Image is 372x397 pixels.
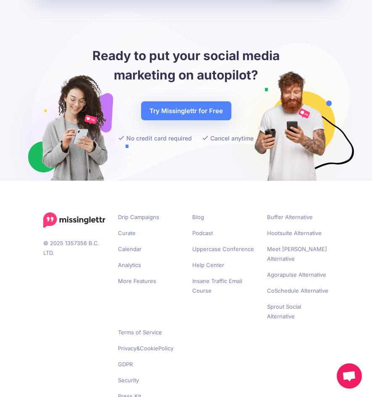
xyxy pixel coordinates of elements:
[118,345,136,352] a: Privacy
[192,278,242,294] a: Insane Traffic Email Course
[118,246,141,252] a: Calendar
[118,230,136,236] a: Curate
[141,101,231,120] a: Try Missinglettr for Free
[140,345,158,352] a: Cookie
[118,214,159,220] a: Drip Campaigns
[118,361,133,368] a: GDPR
[118,344,180,353] li: & Policy
[118,329,162,336] a: Terms of Service
[192,230,213,236] a: Podcast
[202,133,254,143] li: Cancel anytime
[192,214,204,220] a: Blog
[118,377,139,384] a: Security
[118,133,192,143] li: No credit card required
[192,246,254,252] a: Uppercase Conference
[192,262,224,268] a: Help Center
[77,46,295,85] h2: Ready to put your social media marketing on autopilot?
[118,278,156,284] a: More Features
[118,262,141,268] a: Analytics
